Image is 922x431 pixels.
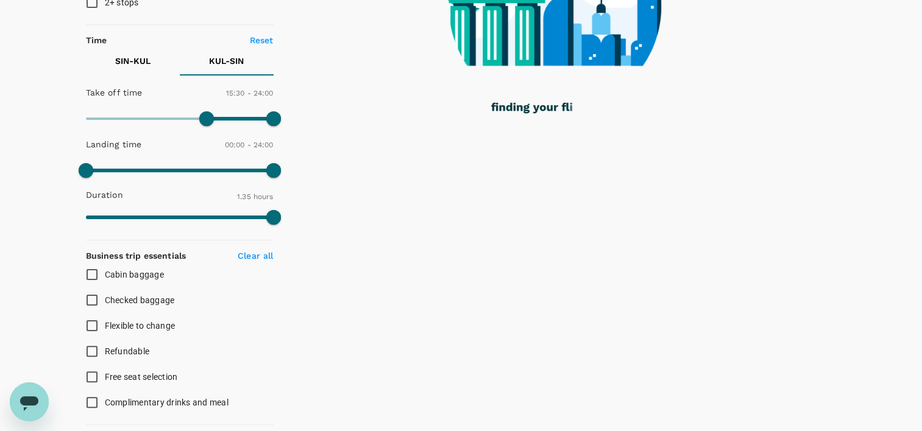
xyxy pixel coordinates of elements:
[86,189,123,201] p: Duration
[105,295,175,305] span: Checked baggage
[86,86,143,99] p: Take off time
[225,141,274,149] span: 00:00 - 24:00
[86,251,186,261] strong: Business trip essentials
[105,346,150,356] span: Refundable
[238,250,273,262] p: Clear all
[10,382,49,421] iframe: Button to launch messaging window
[491,103,597,114] g: finding your flights
[86,34,107,46] p: Time
[209,55,244,67] p: KUL - SIN
[226,89,274,97] span: 15:30 - 24:00
[105,398,229,407] span: Complimentary drinks and meal
[237,192,274,201] span: 1.35 hours
[86,138,142,150] p: Landing time
[105,270,164,279] span: Cabin baggage
[250,34,274,46] p: Reset
[105,372,178,382] span: Free seat selection
[105,321,176,331] span: Flexible to change
[115,55,151,67] p: SIN - KUL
